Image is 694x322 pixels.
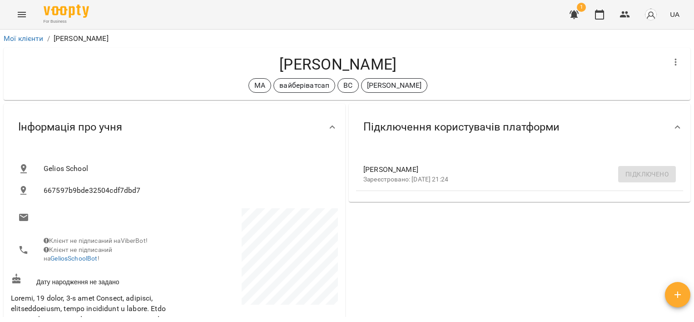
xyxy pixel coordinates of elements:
img: Voopty Logo [44,5,89,18]
a: GeliosSchoolBot [50,255,97,262]
img: avatar_s.png [644,8,657,21]
p: ВС [343,80,352,91]
h4: [PERSON_NAME] [11,55,665,74]
span: [PERSON_NAME] [363,164,661,175]
div: [PERSON_NAME] [361,78,428,93]
span: UA [670,10,679,19]
p: вайберіватсап [279,80,329,91]
p: МА [254,80,265,91]
span: 667597b9bde32504cdf7dbd7 [44,185,331,196]
span: For Business [44,19,89,25]
span: 1 [577,3,586,12]
p: [PERSON_NAME] [54,33,109,44]
p: [PERSON_NAME] [367,80,422,91]
div: МА [248,78,271,93]
div: Інформація про учня [4,104,345,151]
button: UA [666,6,683,23]
span: Клієнт не підписаний на ! [44,246,112,262]
div: ВС [337,78,358,93]
a: Мої клієнти [4,34,44,43]
div: вайберіватсап [273,78,335,93]
p: Зареєстровано: [DATE] 21:24 [363,175,661,184]
span: Підключення користувачів платформи [363,120,560,134]
button: Menu [11,4,33,25]
nav: breadcrumb [4,33,690,44]
div: Підключення користувачів платформи [349,104,690,151]
span: Gelios School [44,163,331,174]
div: Дату народження не задано [9,272,174,288]
li: / [47,33,50,44]
span: Інформація про учня [18,120,122,134]
span: Клієнт не підписаний на ViberBot! [44,237,148,244]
